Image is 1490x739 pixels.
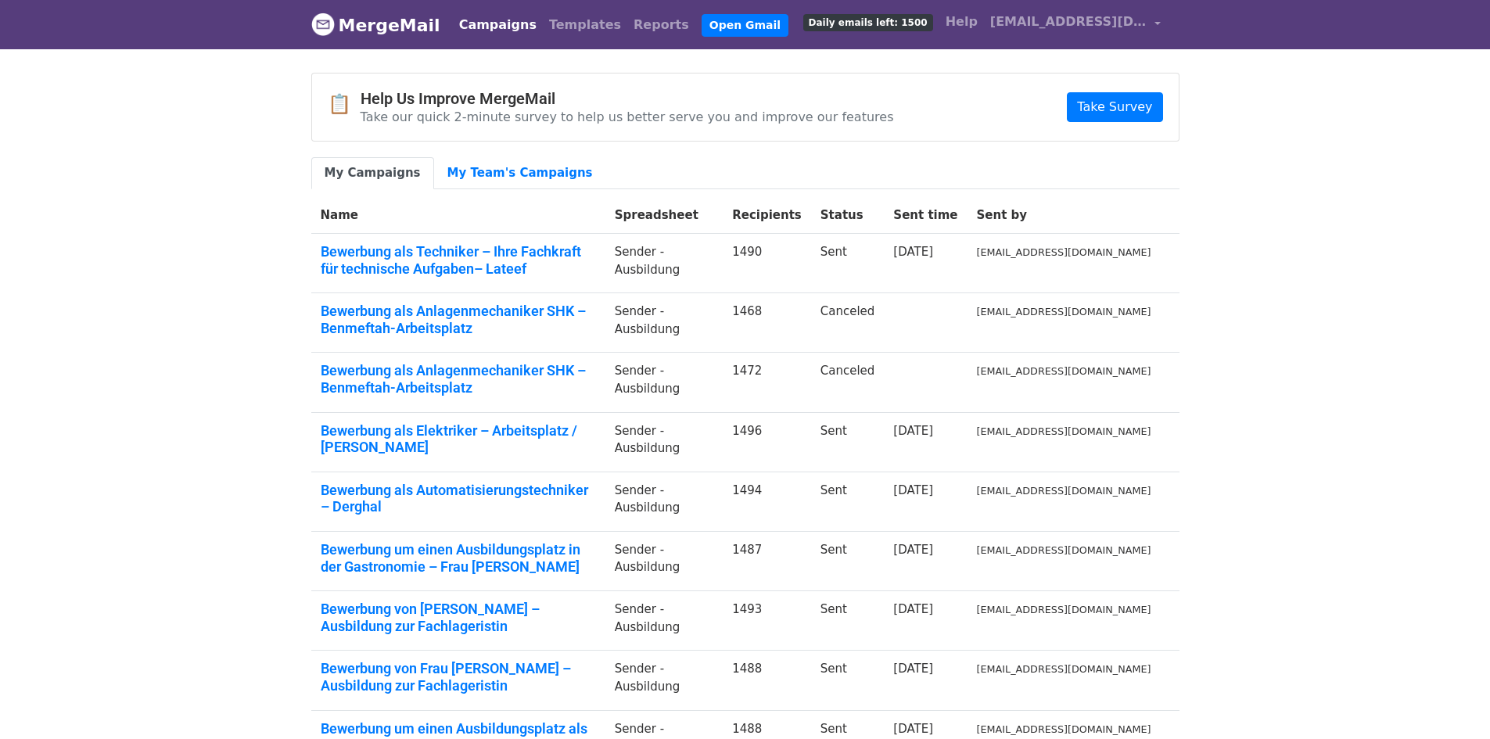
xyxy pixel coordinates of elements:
[811,234,885,293] td: Sent
[702,14,788,37] a: Open Gmail
[605,531,723,590] td: Sender -Ausbildung
[311,197,605,234] th: Name
[321,362,596,396] a: Bewerbung als Anlagenmechaniker SHK – Benmeftah-Arbeitsplatz
[811,412,885,472] td: Sent
[797,6,939,38] a: Daily emails left: 1500
[723,591,811,651] td: 1493
[1067,92,1162,122] a: Take Survey
[893,483,933,497] a: [DATE]
[723,353,811,412] td: 1472
[803,14,933,31] span: Daily emails left: 1500
[977,485,1151,497] small: [EMAIL_ADDRESS][DOMAIN_NAME]
[321,422,596,456] a: Bewerbung als Elektriker – Arbeitsplatz / [PERSON_NAME]
[884,197,967,234] th: Sent time
[811,353,885,412] td: Canceled
[723,234,811,293] td: 1490
[605,234,723,293] td: Sender -Ausbildung
[893,245,933,259] a: [DATE]
[321,601,596,634] a: Bewerbung von [PERSON_NAME] – Ausbildung zur Fachlageristin
[811,472,885,531] td: Sent
[321,482,596,515] a: Bewerbung als Automatisierungstechniker – Derghal
[605,651,723,710] td: Sender -Ausbildung
[939,6,984,38] a: Help
[723,197,811,234] th: Recipients
[321,660,596,694] a: Bewerbung von Frau [PERSON_NAME] – Ausbildung zur Fachlageristin
[977,723,1151,735] small: [EMAIL_ADDRESS][DOMAIN_NAME]
[984,6,1167,43] a: [EMAIL_ADDRESS][DOMAIN_NAME]
[977,306,1151,317] small: [EMAIL_ADDRESS][DOMAIN_NAME]
[605,293,723,353] td: Sender -Ausbildung
[990,13,1147,31] span: [EMAIL_ADDRESS][DOMAIN_NAME]
[893,543,933,557] a: [DATE]
[321,303,596,336] a: Bewerbung als Anlagenmechaniker SHK – Benmeftah-Arbeitsplatz
[311,9,440,41] a: MergeMail
[977,663,1151,675] small: [EMAIL_ADDRESS][DOMAIN_NAME]
[543,9,627,41] a: Templates
[321,541,596,575] a: Bewerbung um einen Ausbildungsplatz in der Gastronomie – Frau [PERSON_NAME]
[605,197,723,234] th: Spreadsheet
[361,109,894,125] p: Take our quick 2-minute survey to help us better serve you and improve our features
[977,604,1151,615] small: [EMAIL_ADDRESS][DOMAIN_NAME]
[361,89,894,108] h4: Help Us Improve MergeMail
[605,412,723,472] td: Sender -Ausbildung
[893,424,933,438] a: [DATE]
[811,591,885,651] td: Sent
[893,602,933,616] a: [DATE]
[723,472,811,531] td: 1494
[811,197,885,234] th: Status
[723,531,811,590] td: 1487
[977,246,1151,258] small: [EMAIL_ADDRESS][DOMAIN_NAME]
[723,412,811,472] td: 1496
[434,157,606,189] a: My Team's Campaigns
[977,544,1151,556] small: [EMAIL_ADDRESS][DOMAIN_NAME]
[627,9,695,41] a: Reports
[811,531,885,590] td: Sent
[723,293,811,353] td: 1468
[811,651,885,710] td: Sent
[321,243,596,277] a: Bewerbung als Techniker – Ihre Fachkraft für technische Aufgaben– Lateef
[723,651,811,710] td: 1488
[811,293,885,353] td: Canceled
[893,662,933,676] a: [DATE]
[605,472,723,531] td: Sender -Ausbildung
[605,591,723,651] td: Sender -Ausbildung
[977,425,1151,437] small: [EMAIL_ADDRESS][DOMAIN_NAME]
[311,13,335,36] img: MergeMail logo
[328,93,361,116] span: 📋
[311,157,434,189] a: My Campaigns
[893,722,933,736] a: [DATE]
[968,197,1161,234] th: Sent by
[453,9,543,41] a: Campaigns
[977,365,1151,377] small: [EMAIL_ADDRESS][DOMAIN_NAME]
[605,353,723,412] td: Sender -Ausbildung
